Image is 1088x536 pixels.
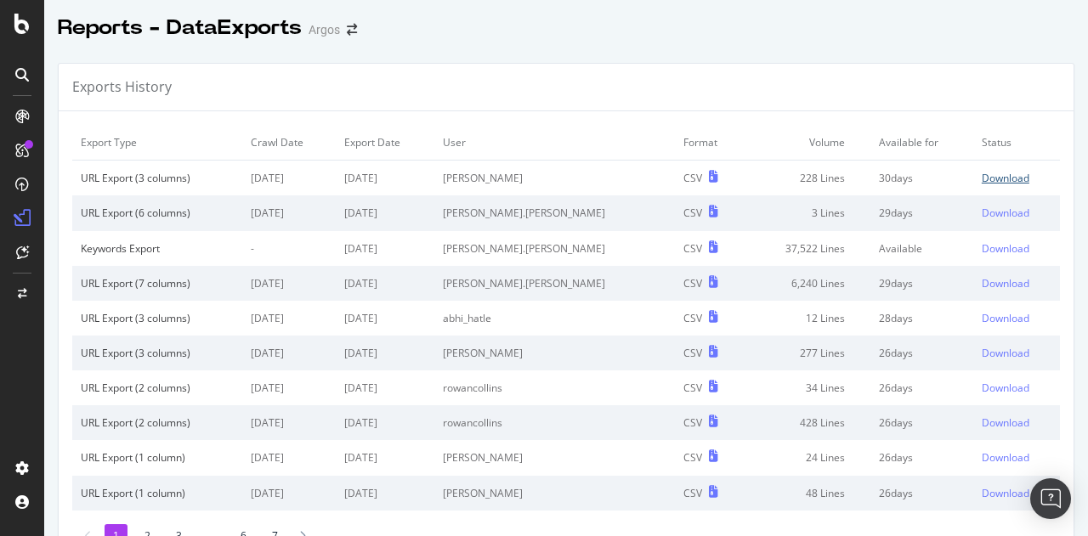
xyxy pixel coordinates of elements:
[242,266,336,301] td: [DATE]
[242,405,336,440] td: [DATE]
[982,311,1029,325] div: Download
[982,415,1029,430] div: Download
[81,346,234,360] div: URL Export (3 columns)
[982,486,1029,500] div: Download
[870,266,973,301] td: 29 days
[434,405,675,440] td: rowancollins
[434,161,675,196] td: [PERSON_NAME]
[870,440,973,475] td: 26 days
[81,415,234,430] div: URL Export (2 columns)
[973,125,1060,161] td: Status
[81,206,234,220] div: URL Export (6 columns)
[879,241,965,256] div: Available
[242,440,336,475] td: [DATE]
[683,241,702,256] div: CSV
[81,311,234,325] div: URL Export (3 columns)
[982,311,1051,325] a: Download
[242,336,336,370] td: [DATE]
[347,24,357,36] div: arrow-right-arrow-left
[336,405,434,440] td: [DATE]
[683,276,702,291] div: CSV
[982,346,1051,360] a: Download
[982,206,1029,220] div: Download
[58,14,302,42] div: Reports - DataExports
[870,370,973,405] td: 26 days
[81,171,234,185] div: URL Export (3 columns)
[982,241,1029,256] div: Download
[745,195,870,230] td: 3 Lines
[683,206,702,220] div: CSV
[242,231,336,266] td: -
[982,276,1051,291] a: Download
[870,405,973,440] td: 26 days
[745,370,870,405] td: 34 Lines
[434,370,675,405] td: rowancollins
[336,266,434,301] td: [DATE]
[336,301,434,336] td: [DATE]
[745,336,870,370] td: 277 Lines
[81,486,234,500] div: URL Export (1 column)
[683,311,702,325] div: CSV
[242,195,336,230] td: [DATE]
[434,476,675,511] td: [PERSON_NAME]
[336,231,434,266] td: [DATE]
[683,450,702,465] div: CSV
[982,346,1029,360] div: Download
[434,231,675,266] td: [PERSON_NAME].[PERSON_NAME]
[72,125,242,161] td: Export Type
[982,276,1029,291] div: Download
[745,405,870,440] td: 428 Lines
[434,195,675,230] td: [PERSON_NAME].[PERSON_NAME]
[870,476,973,511] td: 26 days
[434,440,675,475] td: [PERSON_NAME]
[336,125,434,161] td: Export Date
[81,450,234,465] div: URL Export (1 column)
[982,486,1051,500] a: Download
[870,161,973,196] td: 30 days
[1030,478,1071,519] div: Open Intercom Messenger
[683,171,702,185] div: CSV
[242,125,336,161] td: Crawl Date
[434,125,675,161] td: User
[81,381,234,395] div: URL Export (2 columns)
[870,125,973,161] td: Available for
[336,370,434,405] td: [DATE]
[683,346,702,360] div: CSV
[242,301,336,336] td: [DATE]
[982,206,1051,220] a: Download
[982,450,1029,465] div: Download
[242,161,336,196] td: [DATE]
[745,266,870,301] td: 6,240 Lines
[982,241,1051,256] a: Download
[870,195,973,230] td: 29 days
[336,161,434,196] td: [DATE]
[242,476,336,511] td: [DATE]
[336,195,434,230] td: [DATE]
[870,301,973,336] td: 28 days
[336,440,434,475] td: [DATE]
[72,77,172,97] div: Exports History
[745,476,870,511] td: 48 Lines
[81,241,234,256] div: Keywords Export
[982,450,1051,465] a: Download
[434,266,675,301] td: [PERSON_NAME].[PERSON_NAME]
[675,125,745,161] td: Format
[745,440,870,475] td: 24 Lines
[745,161,870,196] td: 228 Lines
[683,381,702,395] div: CSV
[683,415,702,430] div: CSV
[336,336,434,370] td: [DATE]
[242,370,336,405] td: [DATE]
[982,171,1051,185] a: Download
[434,336,675,370] td: [PERSON_NAME]
[870,336,973,370] td: 26 days
[745,231,870,266] td: 37,522 Lines
[434,301,675,336] td: abhi_hatle
[309,21,340,38] div: Argos
[982,381,1029,395] div: Download
[982,381,1051,395] a: Download
[745,125,870,161] td: Volume
[683,486,702,500] div: CSV
[982,415,1051,430] a: Download
[982,171,1029,185] div: Download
